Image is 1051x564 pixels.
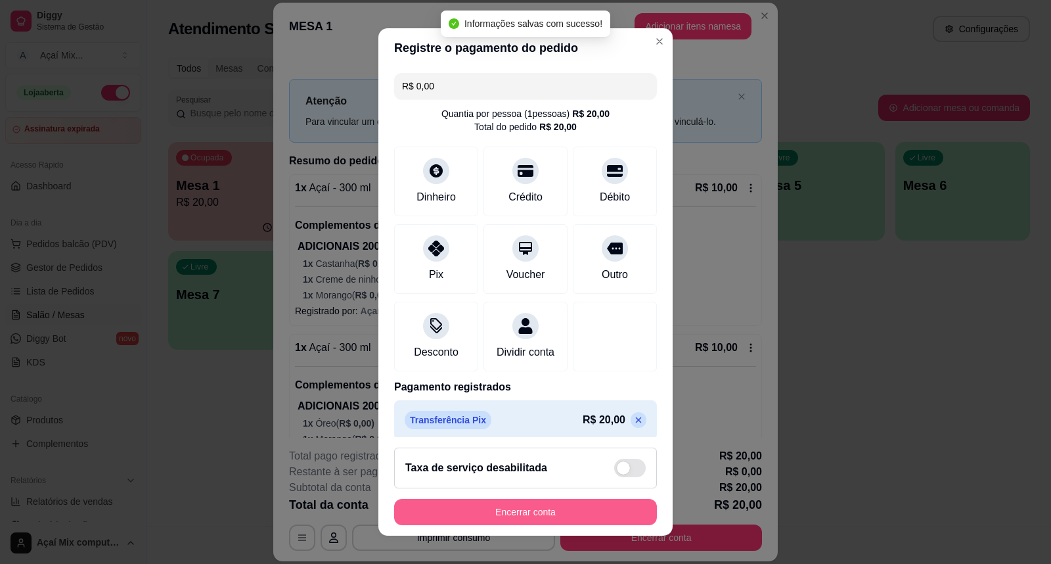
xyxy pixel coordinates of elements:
span: check-circle [449,18,459,29]
div: Total do pedido [474,120,577,133]
p: Transferência Pix [405,411,491,429]
div: Débito [600,189,630,205]
span: Informações salvas com sucesso! [464,18,602,29]
h2: Taxa de serviço desabilitada [405,460,547,476]
div: R$ 20,00 [539,120,577,133]
input: Ex.: hambúrguer de cordeiro [402,73,649,99]
div: Voucher [506,267,545,283]
p: R$ 20,00 [583,412,625,428]
div: Dividir conta [497,344,554,360]
div: Crédito [508,189,543,205]
button: Encerrar conta [394,499,657,525]
div: Pix [429,267,443,283]
div: Dinheiro [416,189,456,205]
div: Quantia por pessoa ( 1 pessoas) [441,107,610,120]
header: Registre o pagamento do pedido [378,28,673,68]
p: Pagamento registrados [394,379,657,395]
div: Outro [602,267,628,283]
div: Desconto [414,344,458,360]
button: Close [649,31,670,52]
div: R$ 20,00 [572,107,610,120]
